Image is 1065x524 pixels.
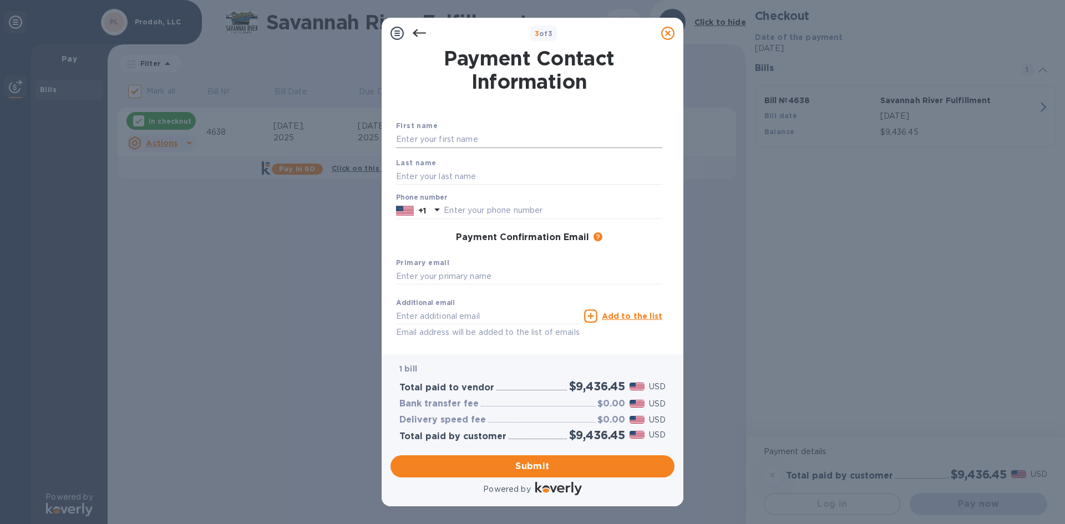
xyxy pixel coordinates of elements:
[630,400,645,408] img: USD
[396,300,455,307] label: Additional email
[597,399,625,409] h3: $0.00
[399,364,417,373] b: 1 bill
[399,431,506,442] h3: Total paid by customer
[396,258,449,267] b: Primary email
[396,121,438,130] b: First name
[597,415,625,425] h3: $0.00
[418,205,426,216] p: +1
[399,399,479,409] h3: Bank transfer fee
[649,429,666,441] p: USD
[396,159,437,167] b: Last name
[649,414,666,426] p: USD
[630,383,645,390] img: USD
[535,482,582,495] img: Logo
[569,379,625,393] h2: $9,436.45
[630,416,645,424] img: USD
[649,398,666,410] p: USD
[602,312,662,320] u: Add to the list
[456,232,589,243] h3: Payment Confirmation Email
[399,415,486,425] h3: Delivery speed fee
[399,383,494,393] h3: Total paid to vendor
[535,29,539,38] span: 3
[569,428,625,442] h2: $9,436.45
[483,484,530,495] p: Powered by
[396,47,662,93] h1: Payment Contact Information
[396,131,662,148] input: Enter your first name
[444,202,662,219] input: Enter your phone number
[390,455,674,477] button: Submit
[396,308,580,324] input: Enter additional email
[649,381,666,393] p: USD
[396,168,662,185] input: Enter your last name
[535,29,553,38] b: of 3
[396,205,414,217] img: US
[396,268,662,285] input: Enter your primary name
[396,195,447,201] label: Phone number
[396,326,580,339] p: Email address will be added to the list of emails
[399,460,666,473] span: Submit
[630,431,645,439] img: USD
